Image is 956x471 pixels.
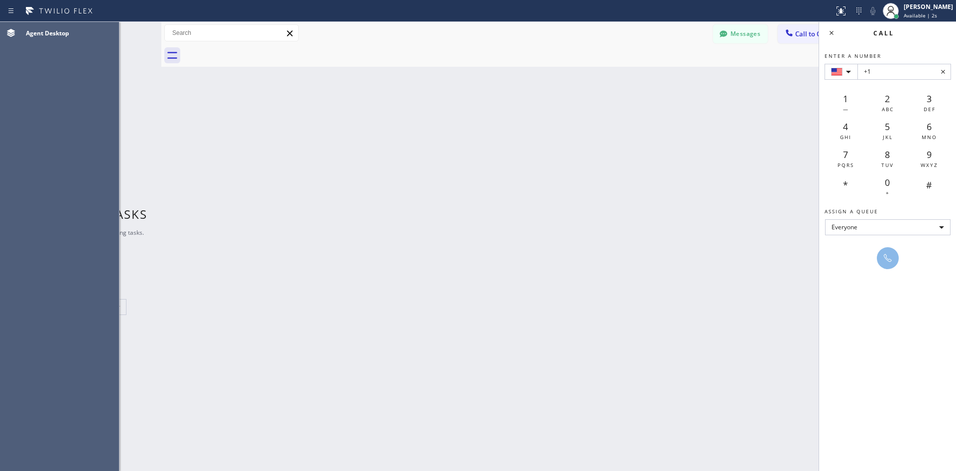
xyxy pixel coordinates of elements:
[921,161,938,168] span: WXYZ
[825,52,881,59] span: Enter a number
[795,29,847,38] span: Call to Customer
[825,219,951,235] div: Everyone
[885,176,890,188] span: 0
[927,121,932,133] span: 6
[873,29,894,37] span: Call
[165,25,298,41] input: Search
[885,149,890,160] span: 8
[843,149,848,160] span: 7
[885,121,890,133] span: 5
[904,2,953,11] div: [PERSON_NAME]
[843,93,848,105] span: 1
[837,161,854,168] span: PQRS
[866,4,880,18] button: Mute
[881,161,894,168] span: TUV
[882,106,894,113] span: ABC
[713,24,768,43] button: Messages
[883,134,893,141] span: JKL
[886,189,890,196] span: +
[843,106,849,113] span: —
[926,179,932,191] span: #
[825,208,878,215] span: Assign a queue
[26,29,69,37] span: Agent Desktop
[922,134,937,141] span: MNO
[924,106,936,113] span: DEF
[904,12,937,19] span: Available | 2s
[927,93,932,105] span: 3
[843,121,848,133] span: 4
[927,149,932,160] span: 9
[840,134,851,141] span: GHI
[885,93,890,105] span: 2
[778,24,854,43] button: Call to Customer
